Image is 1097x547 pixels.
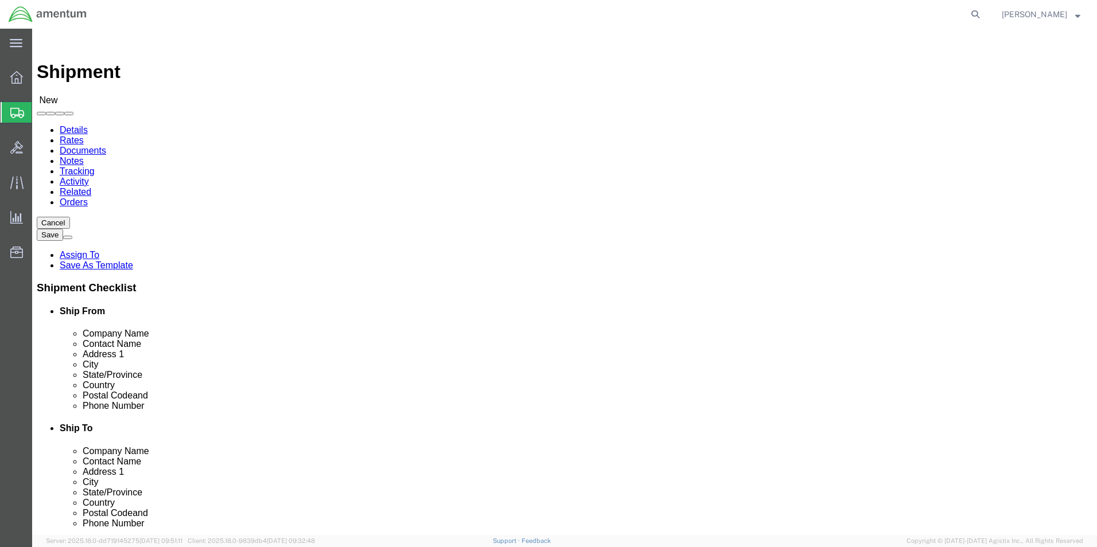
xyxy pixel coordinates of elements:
[267,537,315,544] span: [DATE] 09:32:48
[46,537,182,544] span: Server: 2025.18.0-dd719145275
[1001,7,1081,21] button: [PERSON_NAME]
[8,6,87,23] img: logo
[188,537,315,544] span: Client: 2025.18.0-9839db4
[139,537,182,544] span: [DATE] 09:51:11
[1002,8,1067,21] span: Zachary Bolhuis
[32,29,1097,535] iframe: FS Legacy Container
[493,537,522,544] a: Support
[907,536,1083,546] span: Copyright © [DATE]-[DATE] Agistix Inc., All Rights Reserved
[522,537,551,544] a: Feedback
